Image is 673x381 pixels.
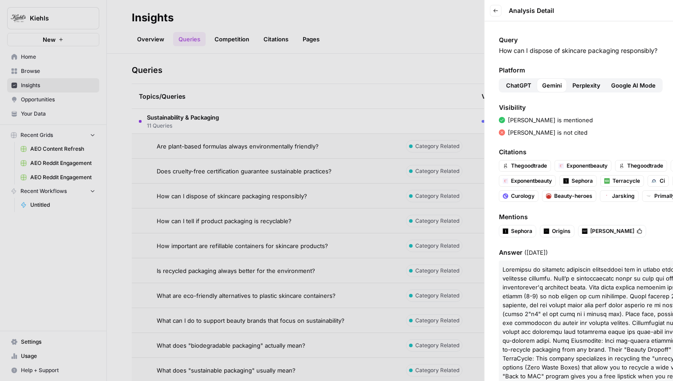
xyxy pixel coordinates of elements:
span: Does cruelty-free certification guarantee sustainable practices? [157,167,332,176]
img: lehu8lpylkc8hp9pk86v01u134s2 [646,193,652,199]
span: Sustainability & Packaging [147,113,219,122]
button: Origins [540,225,574,237]
a: AEO Reddit Engagement [16,156,99,170]
span: Home [21,53,95,61]
a: Sephora [559,175,597,187]
p: [PERSON_NAME] is not cited [508,128,588,137]
a: Exponentbeauty [555,160,612,172]
a: Queries [173,32,206,46]
span: Category Related [415,167,459,175]
span: Category Related [415,366,459,374]
span: Category Related [415,267,459,275]
span: How can I dispose of skincare packaging responsibly? [157,192,307,201]
div: Visibility [482,92,508,101]
a: Usage [7,349,99,363]
span: Terracycle [612,177,640,185]
span: Kiehls [30,14,84,23]
a: Overview [132,32,170,46]
a: Thegoodtrade [615,160,667,172]
img: gctfz7qs88z8i1nl7p6lri0r9dcc [619,163,624,168]
span: Opportunities [21,96,95,104]
a: Browse [7,64,99,78]
span: Category Related [415,142,459,150]
a: Your Data [7,107,99,121]
span: What does "sustainable packaging" usually mean? [157,366,296,375]
a: Untitled [16,198,99,212]
span: Browse [21,67,95,75]
button: Perplexity [567,78,606,92]
div: Insights [132,11,174,25]
a: Thegoodtrade [499,160,551,172]
span: Recent Grids [20,131,53,139]
span: Category Related [415,217,459,225]
span: Untitled [30,201,95,209]
span: AEO Content Refresh [30,145,95,153]
img: skxh7abcdwi8iv7ermrn0o1mg0dt [564,178,569,184]
span: Usage [21,352,95,360]
a: Insights [7,78,99,92]
a: Exponentbeauty [499,175,556,187]
span: Settings [21,338,95,346]
img: skxh7abcdwi8iv7ermrn0o1mg0dt [503,229,508,234]
span: Category Related [415,292,459,300]
a: Beauty-heroes [542,190,596,202]
span: ChatGPT [506,81,531,90]
span: Origins [552,227,571,235]
a: Ci [648,175,669,187]
span: Help + Support [21,366,95,374]
span: ( [DATE] ) [524,249,548,256]
span: Category Related [415,341,459,349]
span: Thegoodtrade [627,162,663,170]
a: Opportunities [7,92,99,107]
span: Sephora [572,177,593,185]
a: Jarsking [600,190,639,202]
span: AEO Reddit Engagement [30,159,95,167]
button: ChatGPT [501,78,537,92]
span: Exponentbeauty [567,162,608,170]
a: Pages [297,32,325,46]
a: Terracycle [600,175,644,187]
p: [PERSON_NAME] is mentioned [508,116,593,124]
span: Are plant-based formulas always environmentally friendly? [157,142,319,151]
span: Ci [660,177,665,185]
img: Kiehls Logo [10,10,26,26]
a: Settings [7,335,99,349]
span: Perplexity [572,81,600,90]
a: Home [7,50,99,64]
img: p56ah716aettwk34wakl8z1q1kk3 [503,193,508,199]
div: Topics/Queries [139,84,392,108]
button: Recent Workflows [7,184,99,198]
button: Workspace: Kiehls [7,7,99,29]
img: 4tr8enxo8q3onubcf63sd05ljmvk [503,178,508,184]
span: Curology [511,192,535,200]
span: Beauty-heroes [554,192,592,200]
span: Your Data [21,110,95,118]
span: What are eco-friendly alternatives to plastic skincare containers? [157,291,336,300]
span: [PERSON_NAME] [590,227,634,235]
button: Google AI Mode [606,78,661,92]
span: Google AI Mode [611,81,656,90]
button: Help + Support [7,363,99,377]
a: AEO Content Refresh [16,142,99,156]
img: ymh2p2me8ystihaw2z7kyufr9thk [546,193,551,199]
span: What does "biodegradable packaging" actually mean? [157,341,305,350]
span: Category Related [415,317,459,325]
img: lbzhdkgn1ruc4m4z5mjfsqir60oh [582,229,588,234]
span: 11 Queries [147,122,219,130]
button: Recent Grids [7,128,99,142]
a: Curology [499,190,539,202]
span: New [43,35,56,44]
img: 4tr8enxo8q3onubcf63sd05ljmvk [559,163,564,168]
span: Sephora [511,227,532,235]
span: Thegoodtrade [511,162,547,170]
button: Sephora [499,225,536,237]
img: iyf52qbr2kjxje2aa13p9uwsty6r [544,229,549,234]
img: gctfz7qs88z8i1nl7p6lri0r9dcc [503,163,508,168]
span: What can I do to support beauty brands that focus on sustainability? [157,316,345,325]
button: New [7,33,99,46]
span: How can I tell if product packaging is recyclable? [157,217,292,225]
h3: Queries [132,64,162,76]
img: 6cyxoeqqkqahv2zdtpf7gpfyezcj [604,193,609,199]
span: Exponentbeauty [511,177,552,185]
span: Gemini [542,81,562,90]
